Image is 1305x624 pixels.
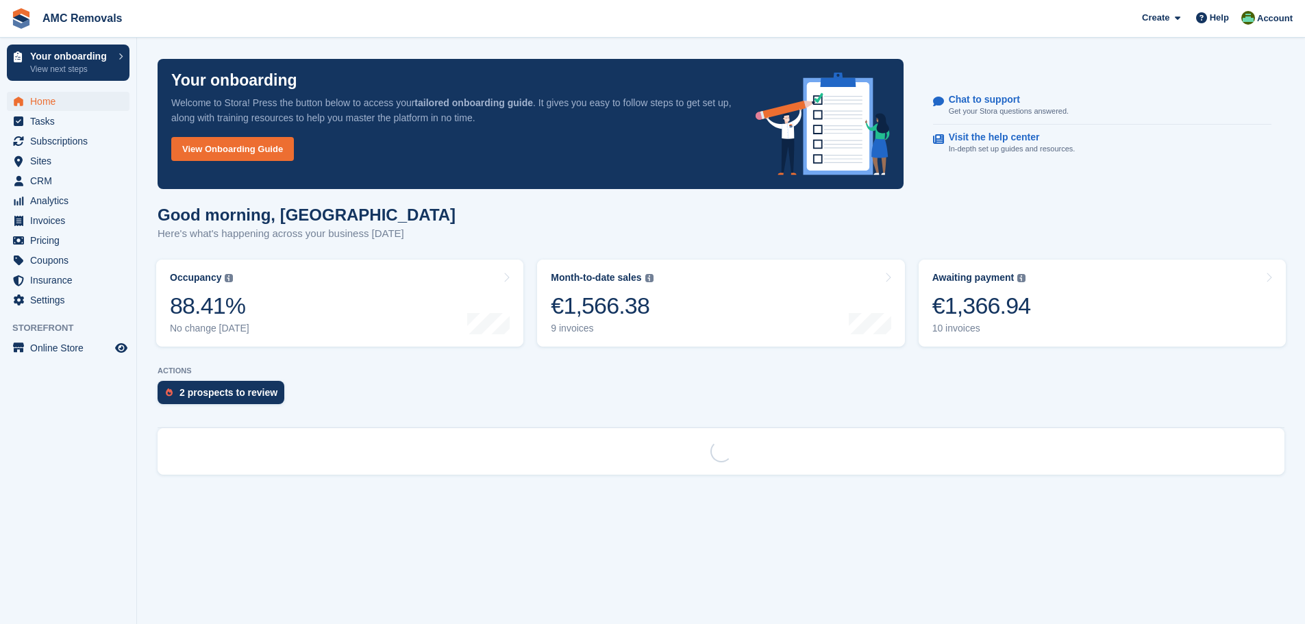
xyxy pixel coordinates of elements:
div: €1,566.38 [551,292,653,320]
img: onboarding-info-6c161a55d2c0e0a8cae90662b2fe09162a5109e8cc188191df67fb4f79e88e88.svg [756,73,890,175]
span: Tasks [30,112,112,131]
a: View Onboarding Guide [171,137,294,161]
p: View next steps [30,63,112,75]
span: Analytics [30,191,112,210]
div: €1,366.94 [932,292,1031,320]
p: Visit the help center [949,132,1065,143]
span: Create [1142,11,1169,25]
span: Home [30,92,112,111]
p: Chat to support [949,94,1058,105]
span: Help [1210,11,1229,25]
p: Welcome to Stora! Press the button below to access your . It gives you easy to follow steps to ge... [171,95,734,125]
p: Get your Stora questions answered. [949,105,1069,117]
a: Your onboarding View next steps [7,45,129,81]
a: menu [7,151,129,171]
div: Awaiting payment [932,272,1015,284]
span: Storefront [12,321,136,335]
strong: tailored onboarding guide [414,97,533,108]
a: menu [7,92,129,111]
a: Month-to-date sales €1,566.38 9 invoices [537,260,904,347]
span: Online Store [30,338,112,358]
a: menu [7,132,129,151]
a: 2 prospects to review [158,381,291,411]
a: menu [7,112,129,131]
div: 88.41% [170,292,249,320]
a: menu [7,211,129,230]
span: Coupons [30,251,112,270]
div: Occupancy [170,272,221,284]
div: 9 invoices [551,323,653,334]
img: icon-info-grey-7440780725fd019a000dd9b08b2336e03edf1995a4989e88bcd33f0948082b44.svg [645,274,654,282]
a: menu [7,290,129,310]
div: Month-to-date sales [551,272,641,284]
a: Preview store [113,340,129,356]
span: Insurance [30,271,112,290]
img: Kayleigh Deegan [1241,11,1255,25]
div: No change [DATE] [170,323,249,334]
p: Here's what's happening across your business [DATE] [158,226,456,242]
a: AMC Removals [37,7,127,29]
img: icon-info-grey-7440780725fd019a000dd9b08b2336e03edf1995a4989e88bcd33f0948082b44.svg [225,274,233,282]
span: Subscriptions [30,132,112,151]
p: ACTIONS [158,366,1284,375]
a: menu [7,191,129,210]
a: menu [7,271,129,290]
span: Sites [30,151,112,171]
a: Visit the help center In-depth set up guides and resources. [933,125,1271,162]
img: prospect-51fa495bee0391a8d652442698ab0144808aea92771e9ea1ae160a38d050c398.svg [166,388,173,397]
a: Chat to support Get your Stora questions answered. [933,87,1271,125]
img: icon-info-grey-7440780725fd019a000dd9b08b2336e03edf1995a4989e88bcd33f0948082b44.svg [1017,274,1026,282]
a: menu [7,251,129,270]
a: menu [7,171,129,190]
div: 10 invoices [932,323,1031,334]
a: menu [7,231,129,250]
p: In-depth set up guides and resources. [949,143,1076,155]
span: Invoices [30,211,112,230]
span: CRM [30,171,112,190]
span: Pricing [30,231,112,250]
h1: Good morning, [GEOGRAPHIC_DATA] [158,205,456,224]
p: Your onboarding [171,73,297,88]
div: 2 prospects to review [179,387,277,398]
a: Occupancy 88.41% No change [DATE] [156,260,523,347]
span: Account [1257,12,1293,25]
p: Your onboarding [30,51,112,61]
img: stora-icon-8386f47178a22dfd0bd8f6a31ec36ba5ce8667c1dd55bd0f319d3a0aa187defe.svg [11,8,32,29]
a: menu [7,338,129,358]
span: Settings [30,290,112,310]
a: Awaiting payment €1,366.94 10 invoices [919,260,1286,347]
